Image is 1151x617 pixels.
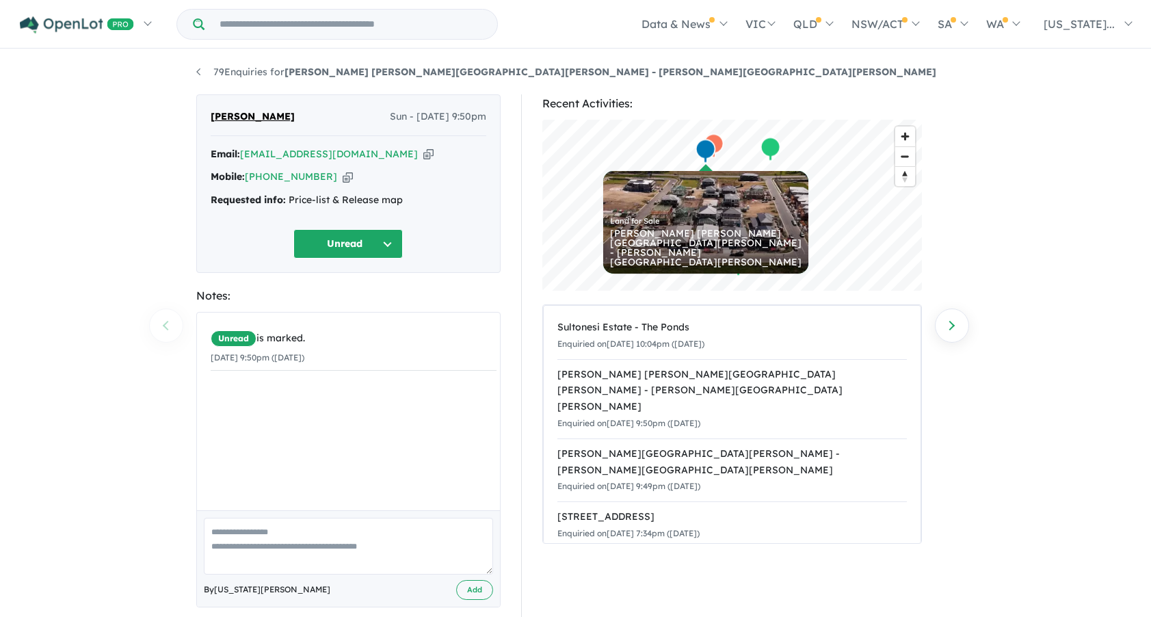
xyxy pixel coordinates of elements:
[390,109,486,125] span: Sun - [DATE] 9:50pm
[245,170,337,183] a: [PHONE_NUMBER]
[557,438,907,502] a: [PERSON_NAME][GEOGRAPHIC_DATA][PERSON_NAME] - [PERSON_NAME][GEOGRAPHIC_DATA][PERSON_NAME]Enquirie...
[603,171,808,274] a: Land for Sale [PERSON_NAME] [PERSON_NAME][GEOGRAPHIC_DATA][PERSON_NAME] - [PERSON_NAME][GEOGRAPHI...
[211,330,497,347] div: is marked.
[207,10,494,39] input: Try estate name, suburb, builder or developer
[285,66,936,78] strong: [PERSON_NAME] [PERSON_NAME][GEOGRAPHIC_DATA][PERSON_NAME] - [PERSON_NAME][GEOGRAPHIC_DATA][PERSON...
[240,148,418,160] a: [EMAIL_ADDRESS][DOMAIN_NAME]
[895,166,915,186] button: Reset bearing to north
[557,501,907,549] a: [STREET_ADDRESS]Enquiried on[DATE] 7:34pm ([DATE])
[211,148,240,160] strong: Email:
[695,139,715,164] div: Map marker
[760,137,780,162] div: Map marker
[211,109,295,125] span: [PERSON_NAME]
[557,313,907,360] a: Sultonesi Estate - The PondsEnquiried on[DATE] 10:04pm ([DATE])
[196,64,955,81] nav: breadcrumb
[196,66,936,78] a: 79Enquiries for[PERSON_NAME] [PERSON_NAME][GEOGRAPHIC_DATA][PERSON_NAME] - [PERSON_NAME][GEOGRAPH...
[211,330,256,347] span: Unread
[895,147,915,166] span: Zoom out
[211,192,486,209] div: Price-list & Release map
[895,167,915,186] span: Reset bearing to north
[211,352,304,363] small: [DATE] 9:50pm ([DATE])
[895,146,915,166] button: Zoom out
[204,583,330,596] span: By [US_STATE][PERSON_NAME]
[456,580,493,600] button: Add
[557,528,700,538] small: Enquiried on [DATE] 7:34pm ([DATE])
[196,287,501,305] div: Notes:
[293,229,403,259] button: Unread
[557,367,907,415] div: [PERSON_NAME] [PERSON_NAME][GEOGRAPHIC_DATA][PERSON_NAME] - [PERSON_NAME][GEOGRAPHIC_DATA][PERSON...
[557,359,907,439] a: [PERSON_NAME] [PERSON_NAME][GEOGRAPHIC_DATA][PERSON_NAME] - [PERSON_NAME][GEOGRAPHIC_DATA][PERSON...
[557,339,704,349] small: Enquiried on [DATE] 10:04pm ([DATE])
[557,481,700,491] small: Enquiried on [DATE] 9:49pm ([DATE])
[557,509,907,525] div: [STREET_ADDRESS]
[542,94,922,113] div: Recent Activities:
[211,170,245,183] strong: Mobile:
[895,127,915,146] button: Zoom in
[542,120,922,291] canvas: Map
[557,319,907,336] div: Sultonesi Estate - The Ponds
[20,16,134,34] img: Openlot PRO Logo White
[703,133,724,159] div: Map marker
[557,446,907,479] div: [PERSON_NAME][GEOGRAPHIC_DATA][PERSON_NAME] - [PERSON_NAME][GEOGRAPHIC_DATA][PERSON_NAME]
[557,418,700,428] small: Enquiried on [DATE] 9:50pm ([DATE])
[610,218,802,225] div: Land for Sale
[343,170,353,184] button: Copy
[610,228,802,267] div: [PERSON_NAME] [PERSON_NAME][GEOGRAPHIC_DATA][PERSON_NAME] - [PERSON_NAME][GEOGRAPHIC_DATA][PERSON...
[1044,17,1115,31] span: [US_STATE]...
[211,194,286,206] strong: Requested info:
[423,147,434,161] button: Copy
